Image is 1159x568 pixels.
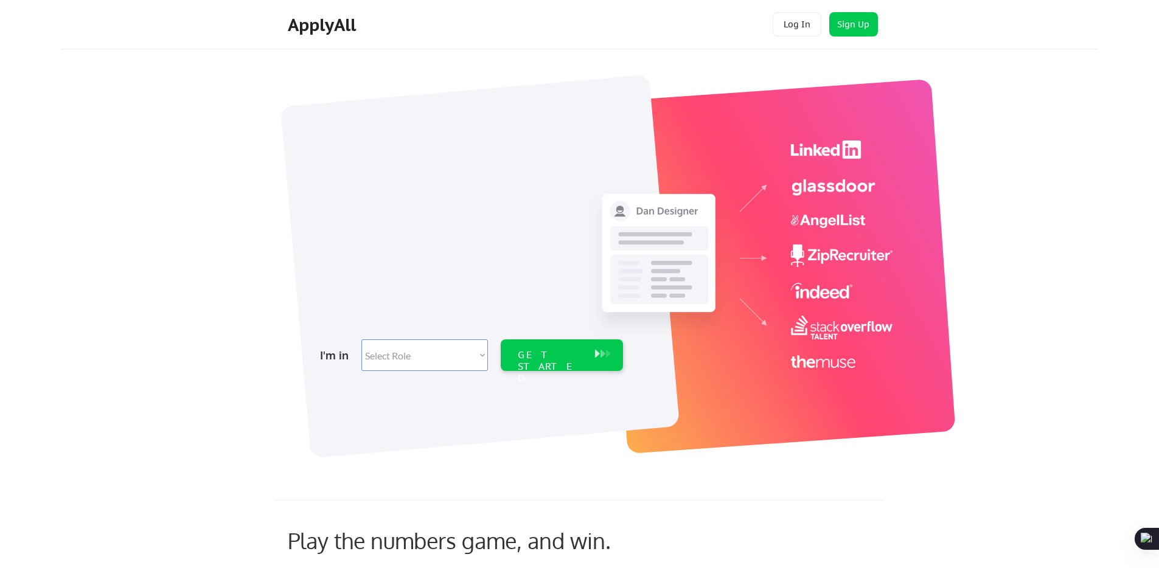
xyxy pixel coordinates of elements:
button: Log In [773,12,821,36]
div: ApplyAll [288,15,360,35]
div: Play the numbers game, and win. [288,527,665,553]
div: GET STARTED [518,349,583,384]
button: Sign Up [829,12,878,36]
div: I'm in [320,345,354,365]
